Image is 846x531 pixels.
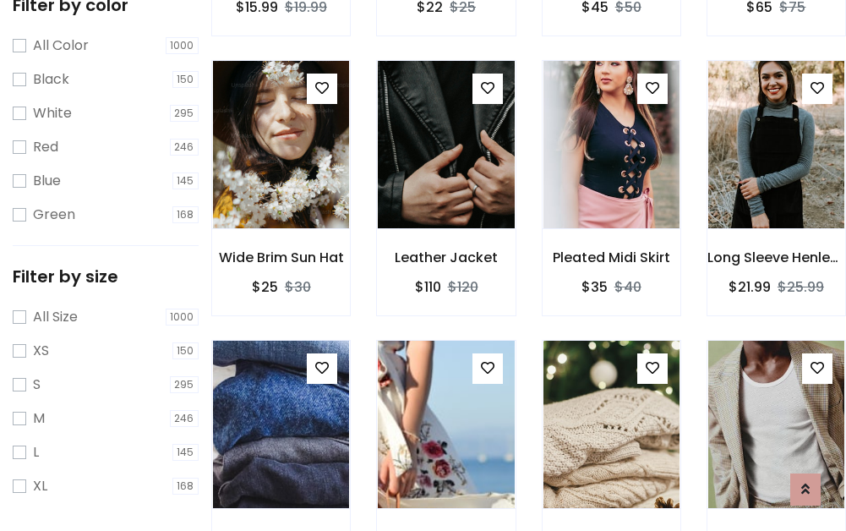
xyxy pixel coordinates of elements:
span: 150 [172,342,199,359]
label: White [33,103,72,123]
label: XS [33,341,49,361]
h6: $25 [252,279,278,295]
label: Green [33,205,75,225]
del: $25.99 [778,277,824,297]
label: M [33,408,45,429]
label: L [33,442,39,463]
h5: Filter by size [13,266,199,287]
span: 1000 [166,309,199,326]
h6: $21.99 [729,279,771,295]
label: Blue [33,171,61,191]
label: XL [33,476,47,496]
h6: $35 [581,279,608,295]
span: 150 [172,71,199,88]
span: 295 [170,376,199,393]
label: Black [33,69,69,90]
span: 246 [170,410,199,427]
h6: Long Sleeve Henley T-Shirt [707,249,845,265]
del: $30 [285,277,311,297]
h6: Pleated Midi Skirt [543,249,680,265]
span: 246 [170,139,199,156]
h6: $110 [415,279,441,295]
label: All Color [33,36,89,56]
label: Red [33,137,58,157]
del: $40 [614,277,641,297]
span: 168 [172,206,199,223]
h6: Wide Brim Sun Hat [212,249,350,265]
span: 168 [172,478,199,495]
span: 295 [170,105,199,122]
span: 1000 [166,37,199,54]
label: All Size [33,307,78,327]
label: S [33,375,41,395]
span: 145 [172,172,199,189]
span: 145 [172,444,199,461]
del: $120 [448,277,478,297]
h6: Leather Jacket [377,249,515,265]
